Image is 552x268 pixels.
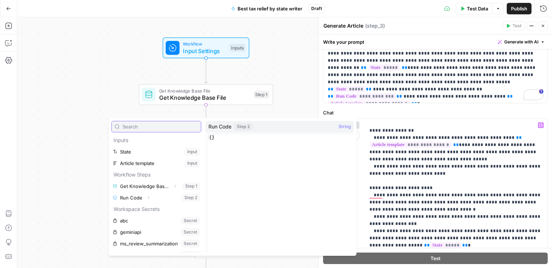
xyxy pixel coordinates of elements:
[456,3,492,14] button: Test Data
[111,203,201,215] p: Workspace Secrets
[323,109,548,116] label: Chat
[234,123,252,130] div: Step 2
[208,123,231,130] span: Run Code
[503,21,525,30] button: Test
[111,157,201,169] button: Select variable Article template
[467,5,488,12] span: Test Data
[365,22,385,29] span: ( step_3 )
[183,47,226,55] span: Input Settings
[111,215,201,226] button: Select variable abc
[254,91,269,99] div: Step 1
[323,252,548,264] button: Test
[227,3,307,14] button: Best tax relief by state writer
[111,238,201,249] button: Select variable ms_review_summarization
[323,22,363,29] textarea: Generate Article
[339,123,351,130] span: String
[495,37,548,47] button: Generate with AI
[504,39,538,45] span: Generate with AI
[111,249,201,261] button: Select variable test
[139,84,273,105] div: Get Knowledge Base FileGet Knowledge Base FileStep 1
[238,5,302,12] span: Best tax relief by state writer
[512,23,521,29] span: Test
[319,34,552,49] div: Write your prompt
[159,93,250,102] span: Get Knowledge Base File
[159,87,250,94] span: Get Knowledge Base File
[431,254,441,262] span: Test
[204,105,207,130] g: Edge from step_1 to step_2
[323,47,547,103] div: To enrich screen reader interactions, please activate Accessibility in Grammarly extension settings
[511,5,527,12] span: Publish
[111,180,201,192] button: Select variable Get Knowledge Base File
[111,146,201,157] button: Select variable State
[507,3,532,14] button: Publish
[123,123,198,130] input: Search
[111,135,201,146] p: Inputs
[139,37,273,58] div: WorkflowInput SettingsInputs
[111,192,201,203] button: Select variable Run Code
[311,5,322,12] span: Draft
[183,41,226,47] span: Workflow
[204,58,207,83] g: Edge from start to step_1
[111,226,201,238] button: Select variable geminiapi
[229,44,245,52] div: Inputs
[111,169,201,180] p: Workflow Steps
